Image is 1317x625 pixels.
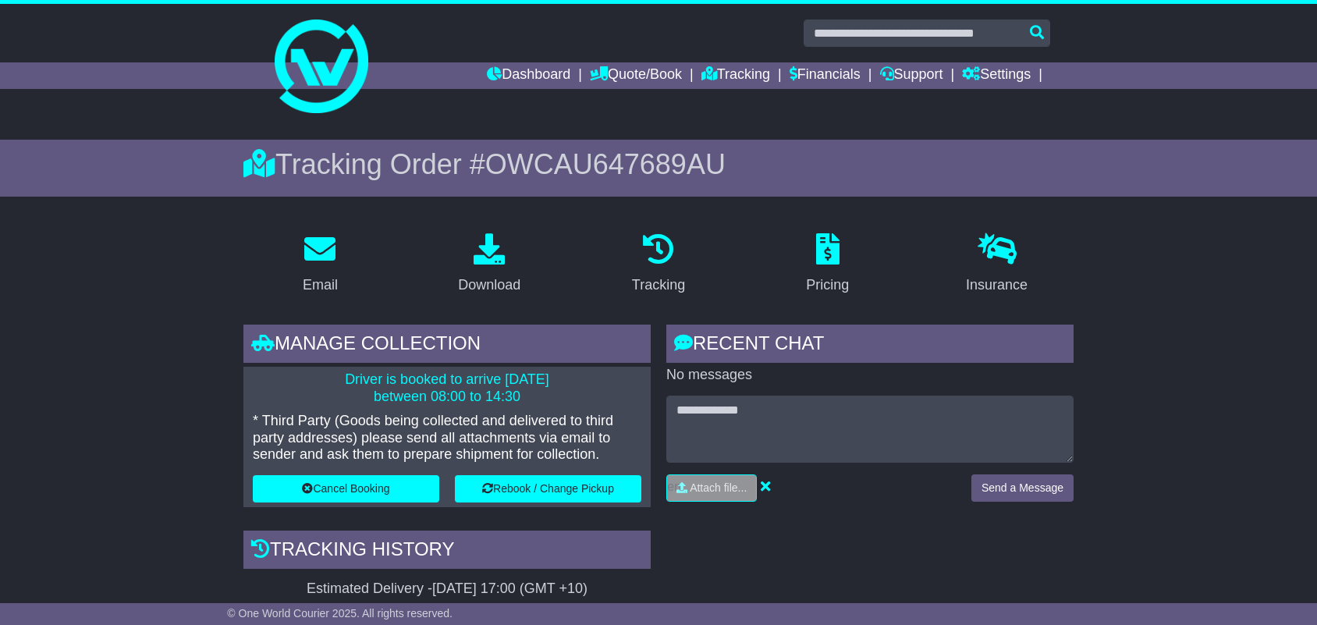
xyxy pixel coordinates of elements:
[966,275,1028,296] div: Insurance
[293,228,348,301] a: Email
[806,275,849,296] div: Pricing
[622,228,695,301] a: Tracking
[956,228,1038,301] a: Insurance
[243,325,651,367] div: Manage collection
[243,581,651,598] div: Estimated Delivery -
[253,371,641,405] p: Driver is booked to arrive [DATE] between 08:00 to 14:30
[448,228,531,301] a: Download
[487,62,570,89] a: Dashboard
[253,413,641,463] p: * Third Party (Goods being collected and delivered to third party addresses) please send all atta...
[632,275,685,296] div: Tracking
[303,275,338,296] div: Email
[253,475,439,502] button: Cancel Booking
[227,607,453,620] span: © One World Courier 2025. All rights reserved.
[971,474,1074,502] button: Send a Message
[590,62,682,89] a: Quote/Book
[485,148,726,180] span: OWCAU647689AU
[432,581,588,598] div: [DATE] 17:00 (GMT +10)
[458,275,520,296] div: Download
[796,228,859,301] a: Pricing
[243,147,1074,181] div: Tracking Order #
[880,62,943,89] a: Support
[666,367,1074,384] p: No messages
[701,62,770,89] a: Tracking
[455,475,641,502] button: Rebook / Change Pickup
[962,62,1031,89] a: Settings
[666,325,1074,367] div: RECENT CHAT
[790,62,861,89] a: Financials
[243,531,651,573] div: Tracking history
